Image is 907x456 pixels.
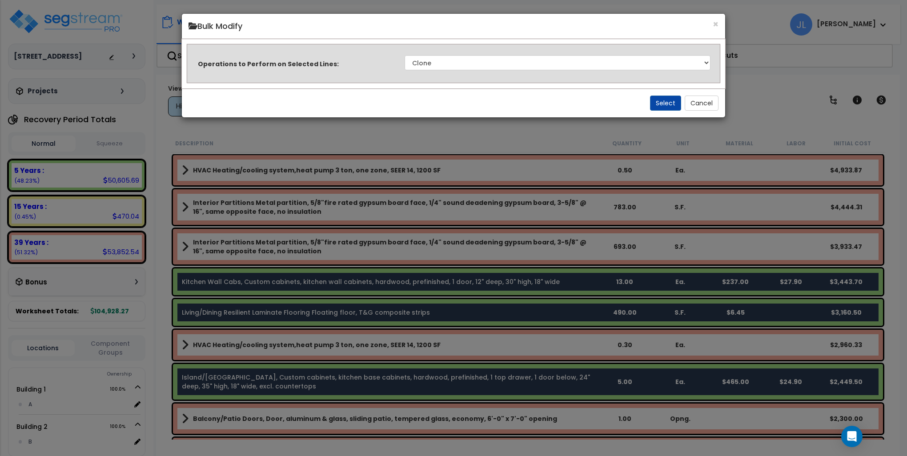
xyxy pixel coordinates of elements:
label: Operations to Perform on Selected Lines: [198,60,339,68]
button: Select [650,96,681,111]
button: Cancel [685,96,718,111]
h4: Bulk Modify [189,20,718,32]
button: × [713,20,718,29]
div: Open Intercom Messenger [841,426,863,447]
